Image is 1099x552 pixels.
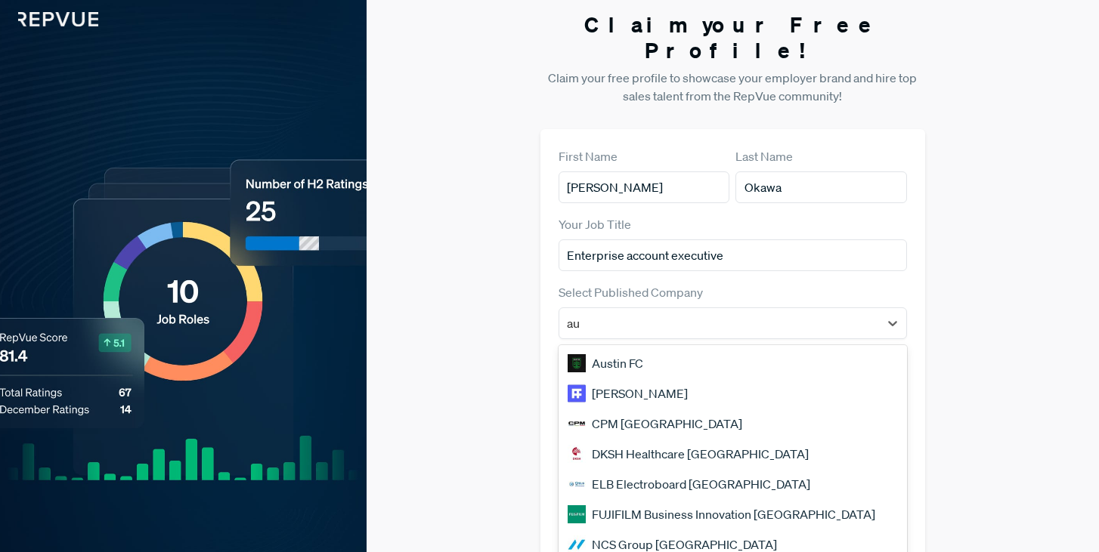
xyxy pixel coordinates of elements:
[568,475,586,493] img: ELB Electroboard Australia
[540,12,925,63] h3: Claim your Free Profile!
[559,283,703,301] label: Select Published Company
[568,505,586,523] img: FUJIFILM Business Innovation Australia
[735,147,793,165] label: Last Name
[559,439,907,469] div: DKSH Healthcare [GEOGRAPHIC_DATA]
[559,469,907,499] div: ELB Electroboard [GEOGRAPHIC_DATA]
[559,409,907,439] div: CPM [GEOGRAPHIC_DATA]
[559,171,729,203] input: First Name
[559,215,631,233] label: Your Job Title
[568,415,586,433] img: CPM Australia
[559,348,907,378] div: Austin FC
[568,384,586,402] img: Austin Fraser
[559,147,618,165] label: First Name
[559,499,907,529] div: FUJIFILM Business Innovation [GEOGRAPHIC_DATA]
[735,171,906,203] input: Last Name
[568,445,586,463] img: DKSH Healthcare Australia
[568,354,586,372] img: Austin FC
[540,69,925,105] p: Claim your free profile to showcase your employer brand and hire top sales talent from the RepVue...
[559,378,907,409] div: [PERSON_NAME]
[559,239,907,271] input: Title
